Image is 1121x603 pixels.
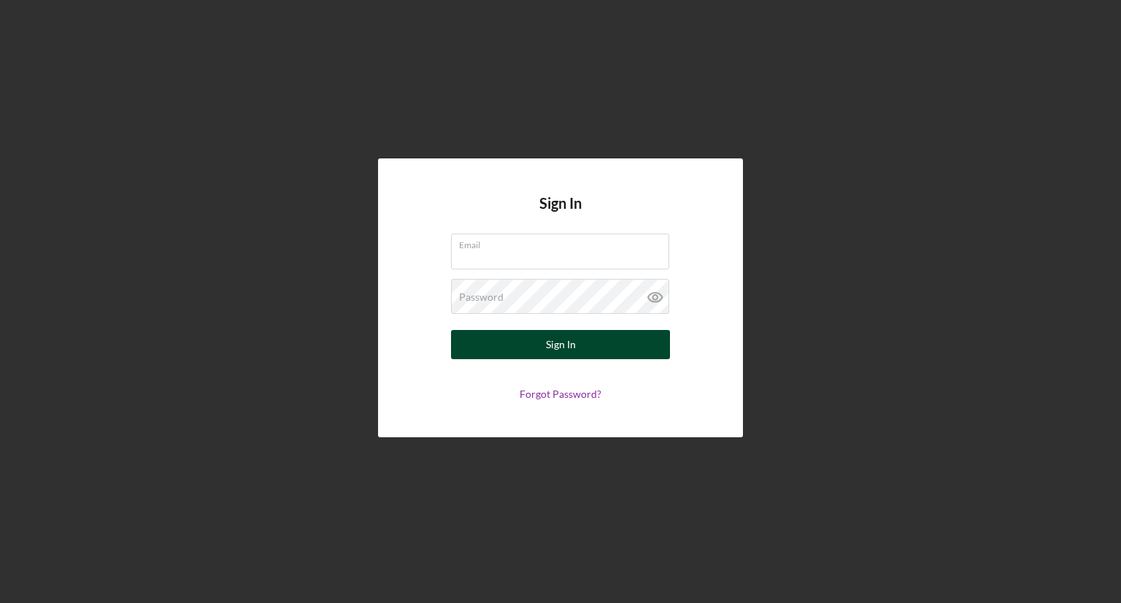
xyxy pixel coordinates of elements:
label: Email [459,234,669,250]
button: Sign In [451,330,670,359]
label: Password [459,291,504,303]
h4: Sign In [539,195,582,234]
div: Sign In [546,330,576,359]
a: Forgot Password? [520,388,601,400]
